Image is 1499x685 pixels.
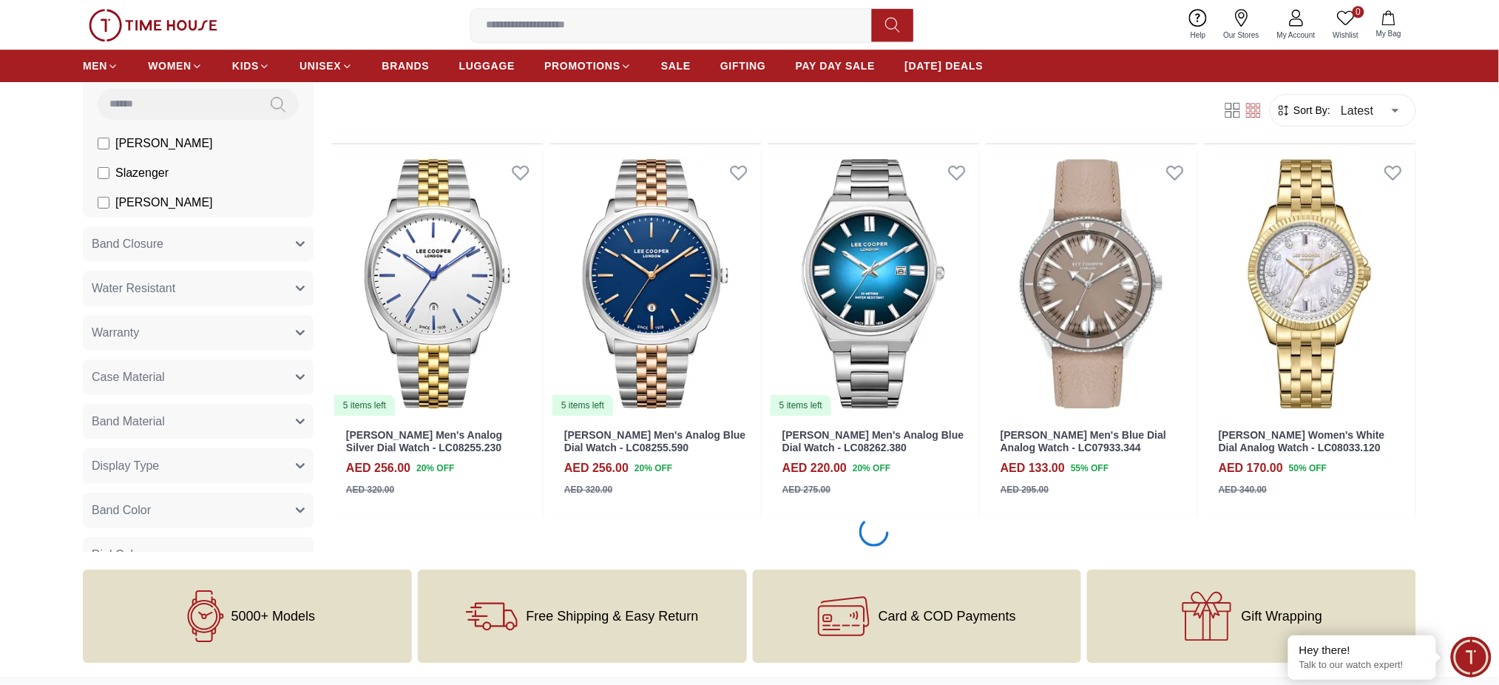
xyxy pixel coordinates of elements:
[115,135,213,152] span: [PERSON_NAME]
[300,53,352,79] a: UNISEX
[544,58,620,73] span: PROMOTIONS
[1276,104,1331,118] button: Sort By:
[564,483,612,496] div: AED 320.00
[1299,643,1425,658] div: Hey there!
[853,462,890,475] span: 20 % OFF
[331,150,543,417] a: Lee Cooper Men's Analog Silver Dial Watch - LC08255.2305 items left
[1219,483,1267,496] div: AED 340.00
[879,609,1016,624] span: Card & COD Payments
[331,150,543,417] img: Lee Cooper Men's Analog Silver Dial Watch - LC08255.230
[1289,462,1327,475] span: 50 % OFF
[346,459,410,477] h4: AED 256.00
[905,53,984,79] a: [DATE] DEALS
[334,395,395,416] div: 5 items left
[1215,6,1268,44] a: Our Stores
[768,150,979,417] img: Lee Cooper Men's Analog Blue Dial Watch - LC08262.380
[83,53,118,79] a: MEN
[92,457,159,475] span: Display Type
[92,502,151,519] span: Band Color
[796,53,876,79] a: PAY DAY SALE
[1185,30,1212,41] span: Help
[782,429,964,453] a: [PERSON_NAME] Men's Analog Blue Dial Watch - LC08262.380
[544,53,632,79] a: PROMOTIONS
[796,58,876,73] span: PAY DAY SALE
[92,413,165,431] span: Band Material
[564,459,629,477] h4: AED 256.00
[720,53,766,79] a: GIFTING
[720,58,766,73] span: GIFTING
[83,493,314,528] button: Band Color
[1218,30,1265,41] span: Our Stores
[346,483,394,496] div: AED 320.00
[382,58,430,73] span: BRANDS
[92,280,175,297] span: Water Resistant
[1324,6,1367,44] a: 0Wishlist
[661,58,691,73] span: SALE
[1327,30,1364,41] span: Wishlist
[459,58,515,73] span: LUGGAGE
[771,395,831,416] div: 5 items left
[83,537,314,573] button: Dial Color
[300,58,341,73] span: UNISEX
[232,58,259,73] span: KIDS
[1291,104,1331,118] span: Sort By:
[83,271,314,306] button: Water Resistant
[1330,90,1410,132] div: Latest
[92,368,165,386] span: Case Material
[83,58,107,73] span: MEN
[92,546,143,564] span: Dial Color
[459,53,515,79] a: LUGGAGE
[346,429,502,453] a: [PERSON_NAME] Men's Analog Silver Dial Watch - LC08255.230
[1353,6,1364,18] span: 0
[782,483,830,496] div: AED 275.00
[83,360,314,395] button: Case Material
[382,53,430,79] a: BRANDS
[549,150,761,417] a: Lee Cooper Men's Analog Blue Dial Watch - LC08255.5905 items left
[1001,429,1166,453] a: [PERSON_NAME] Men's Blue Dial Analog Watch - LC07933.344
[92,324,139,342] span: Warranty
[232,53,270,79] a: KIDS
[635,462,672,475] span: 20 % OFF
[1001,483,1049,496] div: AED 295.00
[83,315,314,351] button: Warranty
[1367,7,1410,42] button: My Bag
[1219,459,1283,477] h4: AED 170.00
[231,609,316,624] span: 5000+ Models
[115,164,169,182] span: Slazenger
[564,429,746,453] a: [PERSON_NAME] Men's Analog Blue Dial Watch - LC08255.590
[1370,28,1407,39] span: My Bag
[1204,150,1415,417] img: Lee Cooper Women's White Dial Analog Watch - LC08033.120
[115,194,213,212] span: [PERSON_NAME]
[1182,6,1215,44] a: Help
[83,226,314,262] button: Band Closure
[1242,609,1323,624] span: Gift Wrapping
[98,138,109,149] input: [PERSON_NAME]
[89,9,217,41] img: ...
[549,150,761,417] img: Lee Cooper Men's Analog Blue Dial Watch - LC08255.590
[98,167,109,179] input: Slazenger
[416,462,454,475] span: 20 % OFF
[83,404,314,439] button: Band Material
[83,448,314,484] button: Display Type
[92,235,163,253] span: Band Closure
[1219,429,1385,453] a: [PERSON_NAME] Women's White Dial Analog Watch - LC08033.120
[768,150,979,417] a: Lee Cooper Men's Analog Blue Dial Watch - LC08262.3805 items left
[1271,30,1322,41] span: My Account
[148,58,192,73] span: WOMEN
[905,58,984,73] span: [DATE] DEALS
[98,197,109,209] input: [PERSON_NAME]
[527,609,699,624] span: Free Shipping & Easy Return
[1451,637,1492,678] div: Chat Widget
[148,53,203,79] a: WOMEN
[661,53,691,79] a: SALE
[782,459,847,477] h4: AED 220.00
[1299,659,1425,672] p: Talk to our watch expert!
[1001,459,1065,477] h4: AED 133.00
[1071,462,1109,475] span: 55 % OFF
[986,150,1197,417] img: Lee Cooper Men's Blue Dial Analog Watch - LC07933.344
[552,395,613,416] div: 5 items left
